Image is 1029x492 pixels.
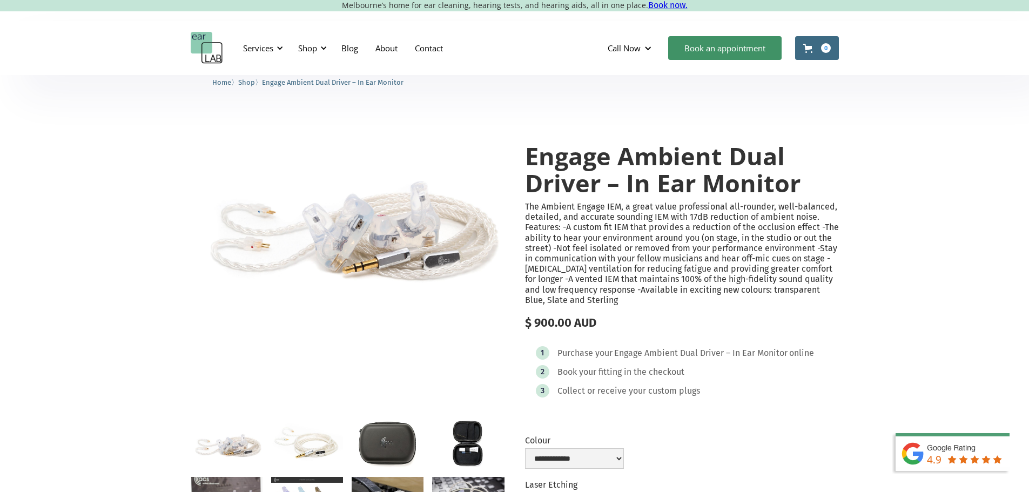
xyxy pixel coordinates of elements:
div: 0 [821,43,831,53]
span: Home [212,78,231,86]
div: $ 900.00 AUD [525,316,839,330]
span: Shop [238,78,255,86]
div: online [789,348,814,359]
a: Blog [333,32,367,64]
a: open lightbox [191,420,263,468]
p: The Ambient Engage IEM, a great value professional all-rounder, well-balanced, detailed, and accu... [525,201,839,305]
a: home [191,32,223,64]
div: Collect or receive your custom plugs [557,386,700,396]
li: 〉 [212,77,238,88]
a: open lightbox [271,420,343,465]
div: 3 [541,387,544,395]
div: Engage Ambient Dual Driver – In Ear Monitor [614,348,788,359]
div: Book your fitting in the checkout [557,367,684,378]
a: Home [212,77,231,87]
a: Engage Ambient Dual Driver – In Ear Monitor [262,77,403,87]
img: Engage Ambient Dual Driver – In Ear Monitor [191,121,505,330]
a: Shop [238,77,255,87]
a: open lightbox [432,420,504,468]
div: 2 [541,368,544,376]
h1: Engage Ambient Dual Driver – In Ear Monitor [525,143,839,196]
div: Purchase your [557,348,613,359]
a: Contact [406,32,452,64]
div: Services [237,32,286,64]
span: Engage Ambient Dual Driver – In Ear Monitor [262,78,403,86]
a: Book an appointment [668,36,782,60]
div: Services [243,43,273,53]
div: Call Now [608,43,641,53]
li: 〉 [238,77,262,88]
label: Laser Etching [525,480,624,490]
div: 1 [541,349,544,357]
label: Colour [525,435,624,446]
a: About [367,32,406,64]
div: Shop [298,43,317,53]
div: Call Now [599,32,663,64]
a: open lightbox [352,420,423,468]
a: open lightbox [191,121,505,330]
a: Open cart [795,36,839,60]
div: Shop [292,32,330,64]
